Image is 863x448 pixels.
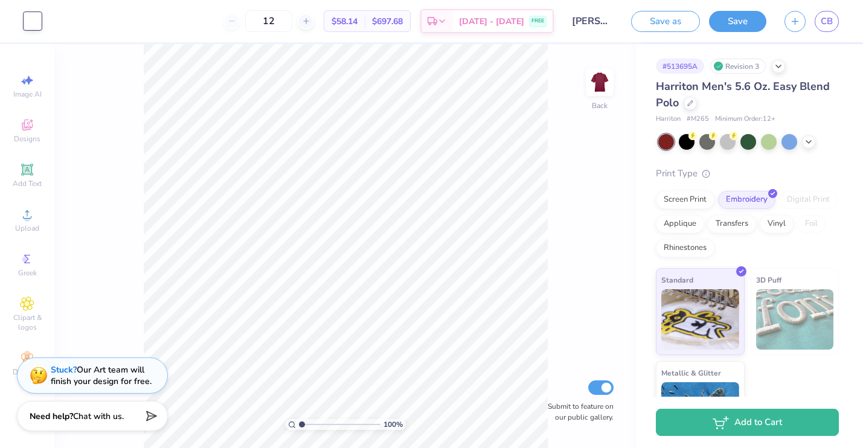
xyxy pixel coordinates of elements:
[73,411,124,422] span: Chat with us.
[13,179,42,188] span: Add Text
[18,268,37,278] span: Greek
[756,289,834,350] img: 3D Puff
[709,11,766,32] button: Save
[13,89,42,99] span: Image AI
[383,419,403,430] span: 100 %
[661,289,739,350] img: Standard
[656,167,839,181] div: Print Type
[30,411,73,422] strong: Need help?
[245,10,292,32] input: – –
[656,114,681,124] span: Harriton
[815,11,839,32] a: CB
[656,239,714,257] div: Rhinestones
[592,100,608,111] div: Back
[779,191,838,209] div: Digital Print
[13,367,42,377] span: Decorate
[760,215,794,233] div: Vinyl
[661,382,739,443] img: Metallic & Glitter
[797,215,826,233] div: Foil
[661,366,721,379] span: Metallic & Glitter
[15,223,39,233] span: Upload
[710,59,766,74] div: Revision 3
[51,364,77,376] strong: Stuck?
[715,114,775,124] span: Minimum Order: 12 +
[563,9,622,33] input: Untitled Design
[531,17,544,25] span: FREE
[656,79,830,110] span: Harriton Men's 5.6 Oz. Easy Blend Polo
[6,313,48,332] span: Clipart & logos
[656,409,839,436] button: Add to Cart
[631,11,700,32] button: Save as
[821,14,833,28] span: CB
[756,274,781,286] span: 3D Puff
[656,215,704,233] div: Applique
[588,70,612,94] img: Back
[51,364,152,387] div: Our Art team will finish your design for free.
[687,114,709,124] span: # M265
[459,15,524,28] span: [DATE] - [DATE]
[718,191,775,209] div: Embroidery
[14,134,40,144] span: Designs
[332,15,358,28] span: $58.14
[372,15,403,28] span: $697.68
[661,274,693,286] span: Standard
[708,215,756,233] div: Transfers
[656,59,704,74] div: # 513695A
[541,401,614,423] label: Submit to feature on our public gallery.
[656,191,714,209] div: Screen Print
